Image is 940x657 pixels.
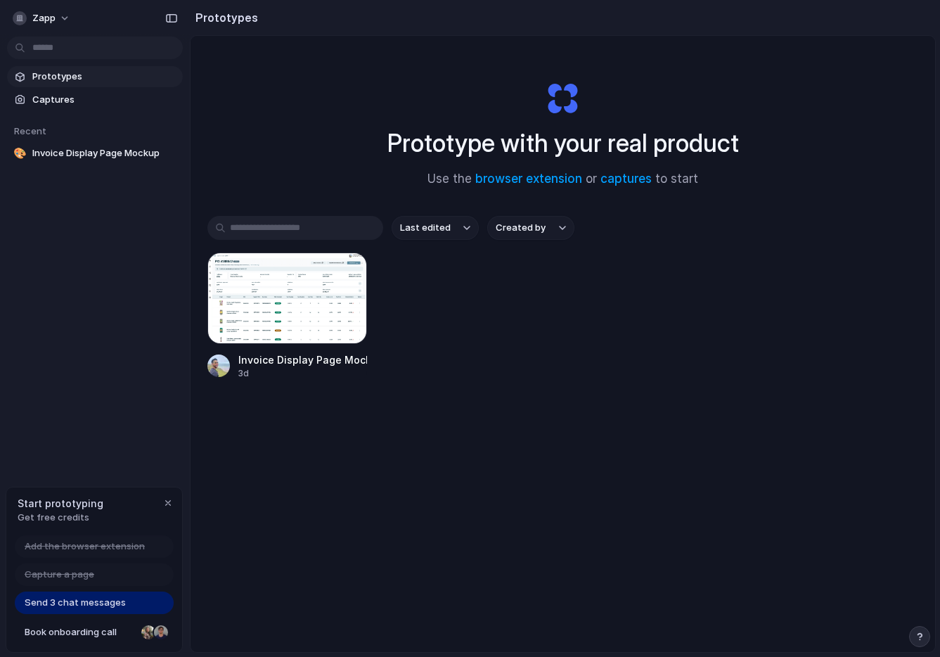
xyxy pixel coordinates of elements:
span: Use the or to start [427,170,698,189]
a: Invoice Display Page MockupInvoice Display Page Mockup3d [207,253,367,380]
button: Zapp [7,7,77,30]
a: Book onboarding call [15,621,174,644]
div: Christian Iacullo [153,624,169,641]
div: Nicole Kubica [140,624,157,641]
a: captures [600,172,652,186]
span: Last edited [400,221,451,235]
a: 🎨Invoice Display Page Mockup [7,143,183,164]
span: Send 3 chat messages [25,596,126,610]
a: Prototypes [7,66,183,87]
a: browser extension [475,172,582,186]
span: Start prototyping [18,496,103,511]
span: Captures [32,93,177,107]
div: 🎨 [13,146,27,160]
span: Created by [496,221,546,235]
span: Get free credits [18,511,103,525]
span: Prototypes [32,70,177,84]
span: Invoice Display Page Mockup [32,146,177,160]
span: Zapp [32,11,56,25]
a: Captures [7,89,183,110]
span: Recent [14,125,46,136]
div: Invoice Display Page Mockup [238,352,367,367]
span: Book onboarding call [25,625,136,639]
h1: Prototype with your real product [387,125,739,162]
div: 3d [238,367,367,380]
button: Created by [487,216,574,240]
span: Capture a page [25,568,94,582]
span: Add the browser extension [25,540,145,554]
h2: Prototypes [190,9,258,26]
button: Last edited [392,216,479,240]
